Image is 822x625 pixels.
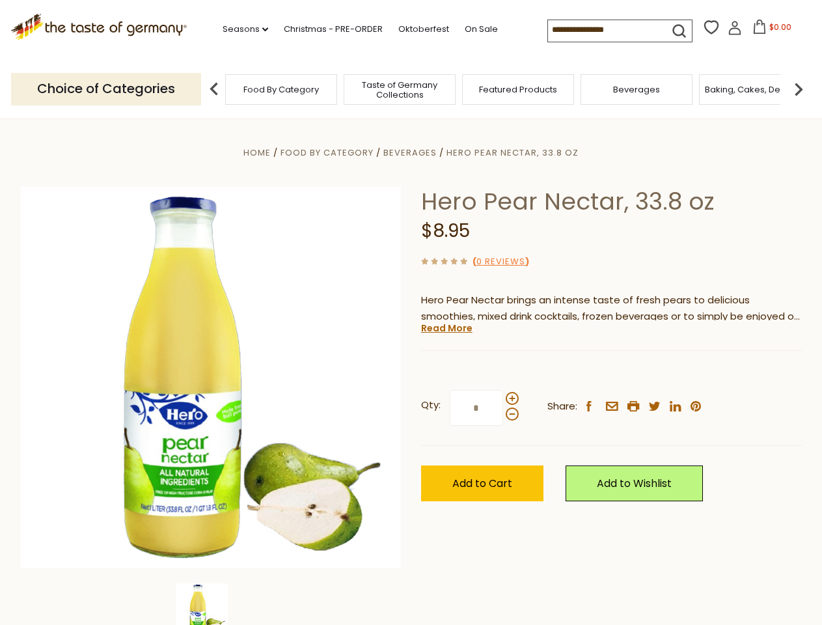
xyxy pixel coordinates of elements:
[201,76,227,102] img: previous arrow
[465,22,498,36] a: On Sale
[243,85,319,94] a: Food By Category
[421,322,473,335] a: Read More
[21,187,402,568] img: Hero Pear Nectar, 33.8 oz
[281,146,374,159] a: Food By Category
[421,218,470,243] span: $8.95
[479,85,557,94] a: Featured Products
[446,146,579,159] a: Hero Pear Nectar, 33.8 oz
[243,146,271,159] a: Home
[452,476,512,491] span: Add to Cart
[705,85,806,94] a: Baking, Cakes, Desserts
[421,465,543,501] button: Add to Cart
[745,20,800,39] button: $0.00
[450,390,503,426] input: Qty:
[398,22,449,36] a: Oktoberfest
[476,255,525,269] a: 0 Reviews
[769,21,791,33] span: $0.00
[421,397,441,413] strong: Qty:
[786,76,812,102] img: next arrow
[421,292,802,325] p: Hero Pear Nectar brings an intense taste of fresh pears to delicious smoothies, mixed drink cockt...
[547,398,577,415] span: Share:
[223,22,268,36] a: Seasons
[566,465,703,501] a: Add to Wishlist
[348,80,452,100] a: Taste of Germany Collections
[383,146,437,159] a: Beverages
[613,85,660,94] a: Beverages
[473,255,529,268] span: ( )
[284,22,383,36] a: Christmas - PRE-ORDER
[11,73,201,105] p: Choice of Categories
[421,187,802,216] h1: Hero Pear Nectar, 33.8 oz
